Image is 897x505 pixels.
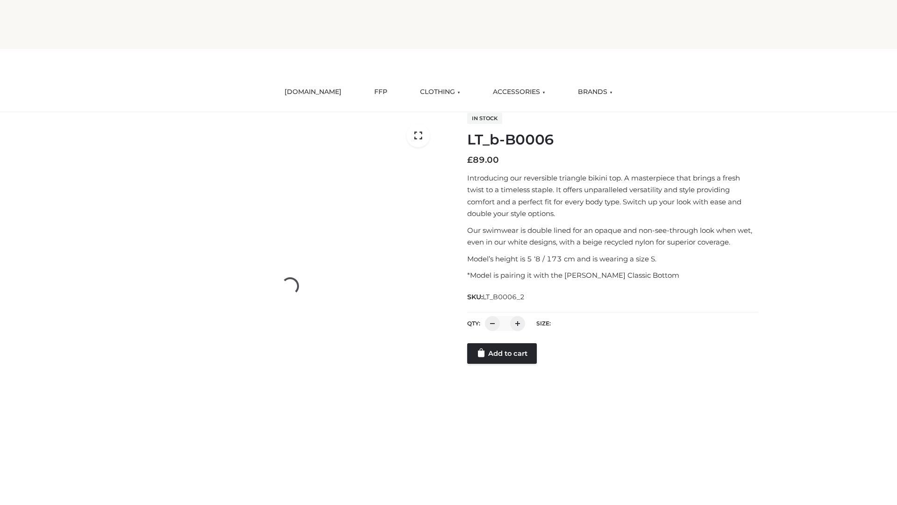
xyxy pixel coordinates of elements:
span: In stock [467,113,502,124]
span: £ [467,155,473,165]
a: CLOTHING [413,82,467,102]
label: QTY: [467,320,480,327]
a: BRANDS [571,82,619,102]
h1: LT_b-B0006 [467,131,758,148]
a: [DOMAIN_NAME] [278,82,349,102]
label: Size: [536,320,551,327]
span: LT_B0006_2 [483,293,525,301]
a: Add to cart [467,343,537,364]
a: FFP [367,82,394,102]
bdi: 89.00 [467,155,499,165]
p: Our swimwear is double lined for an opaque and non-see-through look when wet, even in our white d... [467,224,758,248]
a: ACCESSORIES [486,82,552,102]
p: Model’s height is 5 ‘8 / 173 cm and is wearing a size S. [467,253,758,265]
p: *Model is pairing it with the [PERSON_NAME] Classic Bottom [467,269,758,281]
span: SKU: [467,291,526,303]
p: Introducing our reversible triangle bikini top. A masterpiece that brings a fresh twist to a time... [467,172,758,220]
